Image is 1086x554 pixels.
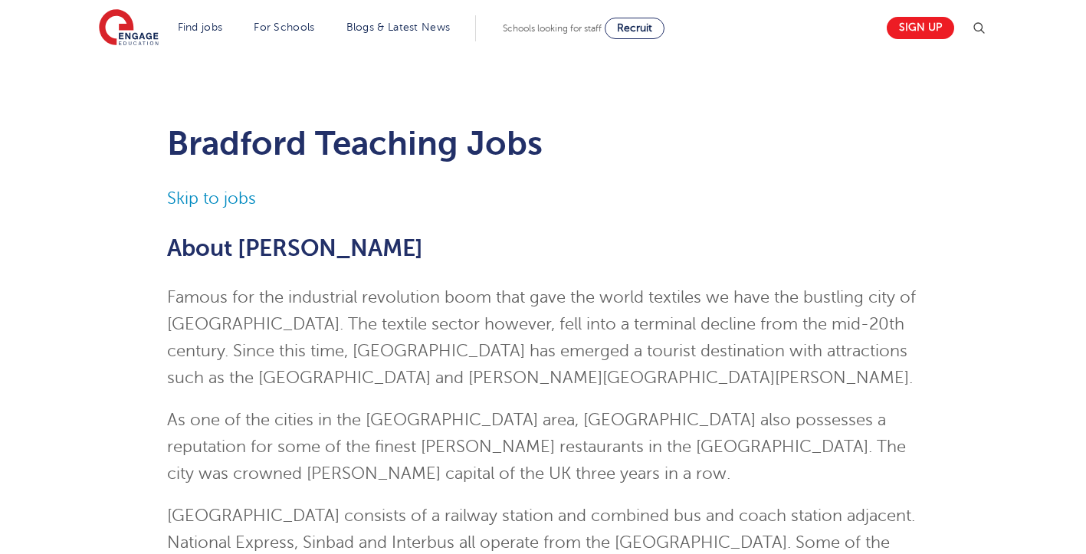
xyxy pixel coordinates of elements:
[167,288,916,387] span: Famous for the industrial revolution boom that gave the world textiles we have the bustling city ...
[605,18,664,39] a: Recruit
[167,189,256,208] a: Skip to jobs
[346,21,451,33] a: Blogs & Latest News
[167,411,906,483] span: As one of the cities in the [GEOGRAPHIC_DATA] area, [GEOGRAPHIC_DATA] also possesses a reputation...
[887,17,954,39] a: Sign up
[167,235,423,261] span: About [PERSON_NAME]
[503,23,602,34] span: Schools looking for staff
[254,21,314,33] a: For Schools
[99,9,159,48] img: Engage Education
[178,21,223,33] a: Find jobs
[617,22,652,34] span: Recruit
[167,124,919,162] h1: Bradford Teaching Jobs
